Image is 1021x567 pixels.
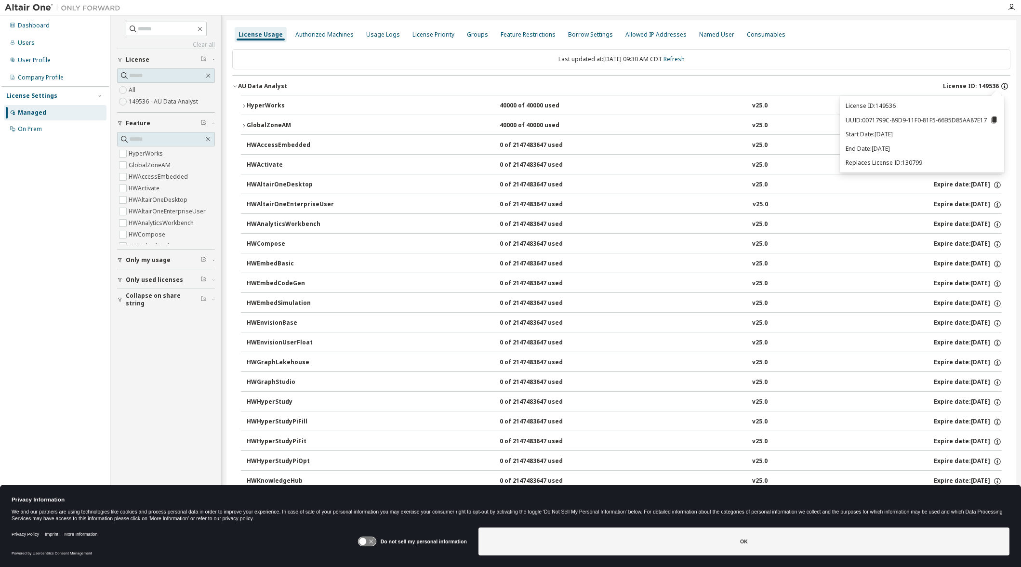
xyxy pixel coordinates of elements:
[500,181,586,189] div: 0 of 2147483647 used
[129,159,172,171] label: GlobalZoneAM
[752,437,768,446] div: v25.0
[247,161,333,170] div: HWActivate
[412,31,454,39] div: License Priority
[934,358,1002,367] div: Expire date: [DATE]
[241,115,1002,136] button: GlobalZoneAM40000 of 40000 usedv25.0Expire date:[DATE]
[6,92,57,100] div: License Settings
[247,253,1002,275] button: HWEmbedBasic0 of 2147483647 usedv25.0Expire date:[DATE]
[200,296,206,303] span: Clear filter
[247,240,333,249] div: HWCompose
[500,358,586,367] div: 0 of 2147483647 used
[247,339,333,347] div: HWEnvisionUserFloat
[247,313,1002,334] button: HWEnvisionBase0 of 2147483647 usedv25.0Expire date:[DATE]
[752,279,768,288] div: v25.0
[500,260,586,268] div: 0 of 2147483647 used
[934,299,1002,308] div: Expire date: [DATE]
[129,206,208,217] label: HWAltairOneEnterpriseUser
[247,293,1002,314] button: HWEmbedSimulation0 of 2147483647 usedv25.0Expire date:[DATE]
[752,102,768,110] div: v25.0
[934,240,1002,249] div: Expire date: [DATE]
[247,418,333,426] div: HWHyperStudyPiFill
[126,56,149,64] span: License
[500,240,586,249] div: 0 of 2147483647 used
[247,299,333,308] div: HWEmbedSimulation
[5,3,125,13] img: Altair One
[568,31,613,39] div: Borrow Settings
[846,102,998,110] p: License ID: 149536
[126,256,171,264] span: Only my usage
[247,181,333,189] div: HWAltairOneDesktop
[934,418,1002,426] div: Expire date: [DATE]
[247,220,333,229] div: HWAnalyticsWorkbench
[500,477,586,486] div: 0 of 2147483647 used
[247,135,1002,156] button: HWAccessEmbedded0 of 2147483647 usedv25.0Expire date:[DATE]
[247,392,1002,413] button: HWHyperStudy0 of 2147483647 usedv25.0Expire date:[DATE]
[846,116,998,124] p: UUID: 0071799C-89D9-11F0-81F5-66B5D85AA87E17
[117,113,215,134] button: Feature
[129,229,167,240] label: HWCompose
[752,161,768,170] div: v25.0
[247,332,1002,354] button: HWEnvisionUserFloat0 of 2147483647 usedv25.0Expire date:[DATE]
[500,220,586,229] div: 0 of 2147483647 used
[752,240,768,249] div: v25.0
[241,95,1002,117] button: HyperWorks40000 of 40000 usedv25.0Expire date:[DATE]
[500,319,586,328] div: 0 of 2147483647 used
[752,121,768,130] div: v25.0
[934,477,1002,486] div: Expire date: [DATE]
[117,269,215,290] button: Only used licenses
[934,181,1002,189] div: Expire date: [DATE]
[129,183,161,194] label: HWActivate
[699,31,734,39] div: Named User
[934,220,1002,229] div: Expire date: [DATE]
[501,31,556,39] div: Feature Restrictions
[247,102,333,110] div: HyperWorks
[247,234,1002,255] button: HWCompose0 of 2147483647 usedv25.0Expire date:[DATE]
[247,214,1002,235] button: HWAnalyticsWorkbench0 of 2147483647 usedv25.0Expire date:[DATE]
[500,339,586,347] div: 0 of 2147483647 used
[500,161,586,170] div: 0 of 2147483647 used
[752,220,768,229] div: v25.0
[747,31,785,39] div: Consumables
[247,273,1002,294] button: HWEmbedCodeGen0 of 2147483647 usedv25.0Expire date:[DATE]
[752,181,768,189] div: v25.0
[247,155,1002,176] button: HWActivate0 of 2147483647 usedv25.0Expire date:[DATE]
[232,49,1010,69] div: Last updated at: [DATE] 09:30 AM CDT
[126,276,183,284] span: Only used licenses
[366,31,400,39] div: Usage Logs
[934,319,1002,328] div: Expire date: [DATE]
[126,119,150,127] span: Feature
[200,119,206,127] span: Clear filter
[247,451,1002,472] button: HWHyperStudyPiOpt0 of 2147483647 usedv25.0Expire date:[DATE]
[752,319,768,328] div: v25.0
[753,200,768,209] div: v25.0
[18,39,35,47] div: Users
[247,358,333,367] div: HWGraphLakehouse
[117,41,215,49] a: Clear all
[247,457,333,466] div: HWHyperStudyPiOpt
[295,31,354,39] div: Authorized Machines
[934,200,1002,209] div: Expire date: [DATE]
[663,55,685,63] a: Refresh
[239,31,283,39] div: License Usage
[846,130,998,138] p: Start Date: [DATE]
[943,82,999,90] span: License ID: 149536
[117,289,215,310] button: Collapse on share string
[247,352,1002,373] button: HWGraphLakehouse0 of 2147483647 usedv25.0Expire date:[DATE]
[500,418,586,426] div: 0 of 2147483647 used
[129,96,200,107] label: 149536 - AU Data Analyst
[500,299,586,308] div: 0 of 2147483647 used
[500,398,586,407] div: 0 of 2147483647 used
[247,398,333,407] div: HWHyperStudy
[247,260,333,268] div: HWEmbedBasic
[200,56,206,64] span: Clear filter
[129,171,190,183] label: HWAccessEmbedded
[500,200,586,209] div: 0 of 2147483647 used
[934,457,1002,466] div: Expire date: [DATE]
[467,31,488,39] div: Groups
[117,49,215,70] button: License
[500,102,586,110] div: 40000 of 40000 used
[752,260,768,268] div: v25.0
[247,121,333,130] div: GlobalZoneAM
[934,437,1002,446] div: Expire date: [DATE]
[129,240,174,252] label: HWEmbedBasic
